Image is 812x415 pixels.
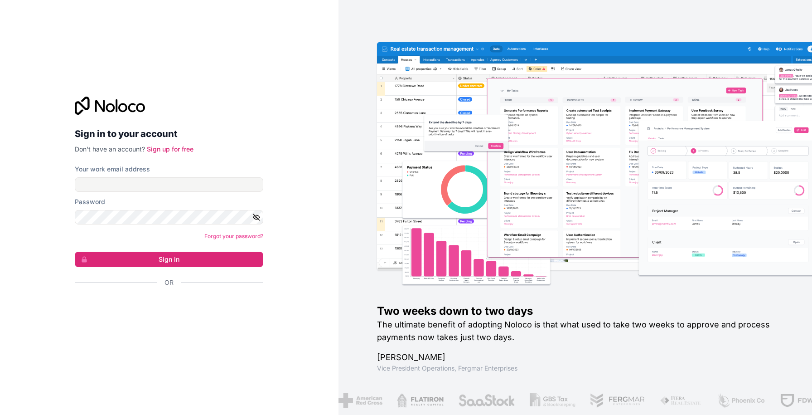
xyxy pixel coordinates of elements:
img: /assets/fergmar-CudnrXN5.png [590,393,645,408]
input: Password [75,210,263,225]
h1: [PERSON_NAME] [377,351,783,364]
label: Password [75,197,105,206]
h2: Sign in to your account [75,126,263,142]
label: Your work email address [75,165,150,174]
a: Sign up for free [147,145,193,153]
span: Or [164,278,174,287]
h1: Two weeks down to two days [377,304,783,318]
span: Don't have an account? [75,145,145,153]
img: /assets/fiera-fwj2N5v4.png [660,393,702,408]
button: Sign in [75,252,263,267]
img: /assets/phoenix-BREaitsQ.png [717,393,766,408]
img: /assets/flatiron-C8eUkumj.png [397,393,444,408]
img: /assets/american-red-cross-BAupjrZR.png [338,393,382,408]
h2: The ultimate benefit of adopting Noloco is that what used to take two weeks to approve and proces... [377,318,783,344]
img: /assets/gbstax-C-GtDUiK.png [530,393,576,408]
img: /assets/saastock-C6Zbiodz.png [458,393,515,408]
h1: Vice President Operations , Fergmar Enterprises [377,364,783,373]
a: Forgot your password? [204,233,263,239]
input: Email address [75,177,263,192]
